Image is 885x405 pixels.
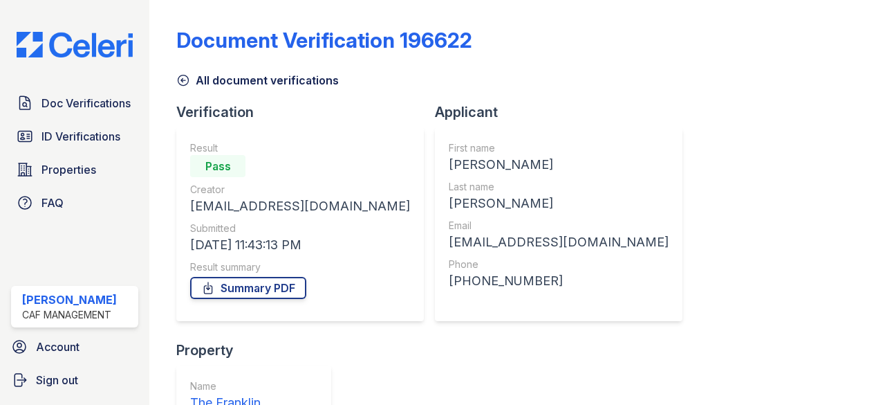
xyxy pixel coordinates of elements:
[190,260,410,274] div: Result summary
[190,155,245,177] div: Pass
[41,95,131,111] span: Doc Verifications
[176,72,339,89] a: All document verifications
[449,233,669,252] div: [EMAIL_ADDRESS][DOMAIN_NAME]
[41,128,120,145] span: ID Verifications
[11,189,138,217] a: FAQ
[449,141,669,155] div: First name
[176,341,342,360] div: Property
[36,372,78,388] span: Sign out
[449,155,669,174] div: [PERSON_NAME]
[22,308,117,322] div: CAF Management
[449,180,669,194] div: Last name
[6,32,144,58] img: CE_Logo_Blue-a8612792a0a2168367f1c8372b55b34899dd931a85d93a1a3d3e32e68fde9ad4.png
[190,222,410,235] div: Submitted
[41,161,96,178] span: Properties
[6,366,144,394] a: Sign out
[449,258,669,271] div: Phone
[11,156,138,183] a: Properties
[449,194,669,213] div: [PERSON_NAME]
[449,271,669,291] div: [PHONE_NUMBER]
[41,195,64,211] span: FAQ
[190,197,410,216] div: [EMAIL_ADDRESS][DOMAIN_NAME]
[22,291,117,308] div: [PERSON_NAME]
[435,102,693,122] div: Applicant
[190,235,410,255] div: [DATE] 11:43:13 PM
[190,277,306,299] a: Summary PDF
[449,219,669,233] div: Email
[190,183,410,197] div: Creator
[190,379,283,393] div: Name
[190,141,410,155] div: Result
[176,28,472,53] div: Document Verification 196622
[11,123,138,150] a: ID Verifications
[36,339,80,355] span: Account
[6,333,144,361] a: Account
[176,102,435,122] div: Verification
[11,89,138,117] a: Doc Verifications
